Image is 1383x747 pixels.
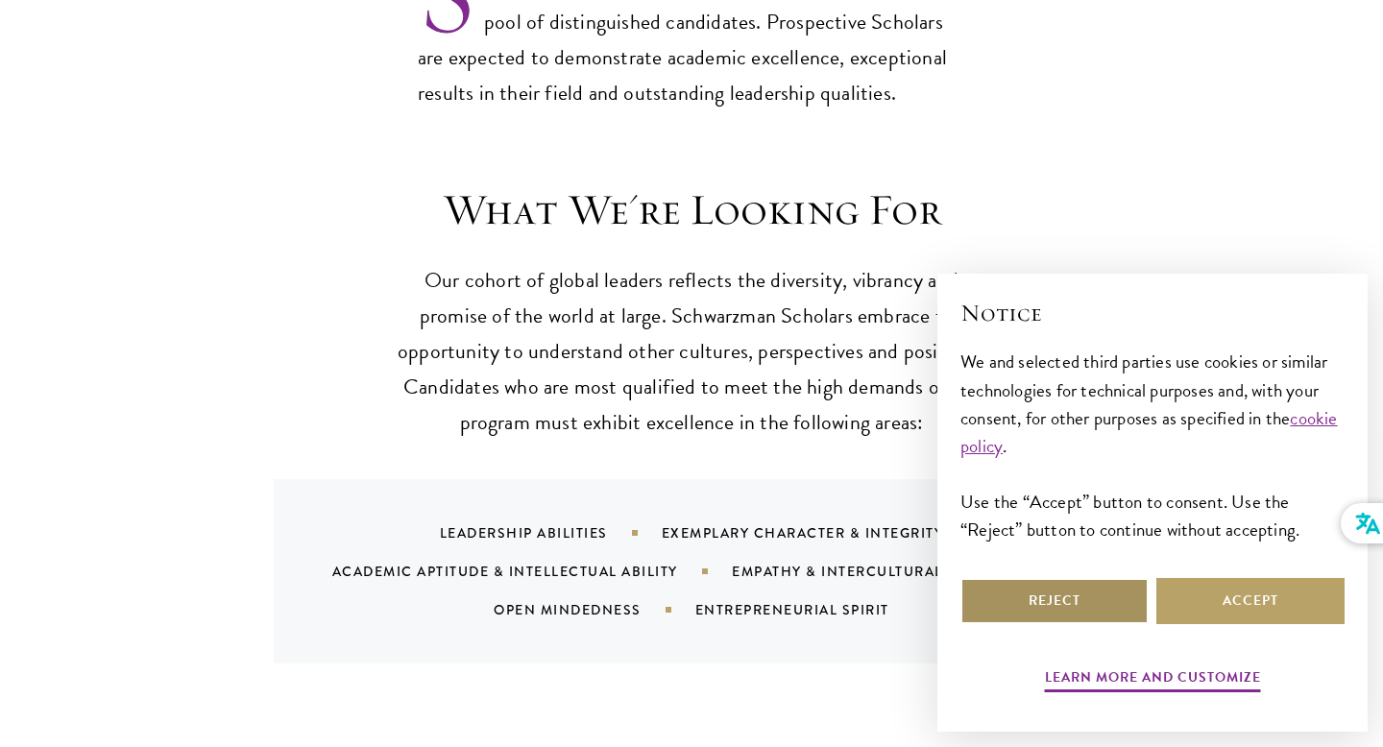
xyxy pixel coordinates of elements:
h3: What We're Looking For [394,183,989,237]
div: We and selected third parties use cookies or similar technologies for technical purposes and, wit... [960,348,1345,542]
h2: Notice [960,297,1345,329]
button: Learn more and customize [1045,665,1261,695]
div: Empathy & Intercultural Competency [732,562,1099,581]
a: cookie policy [960,404,1338,460]
p: Our cohort of global leaders reflects the diversity, vibrancy and promise of the world at large. ... [394,263,989,441]
div: Academic Aptitude & Intellectual Ability [332,562,732,581]
div: Open Mindedness [494,600,695,619]
div: Entrepreneurial Spirit [695,600,937,619]
button: Reject [960,578,1149,624]
div: Exemplary Character & Integrity [662,523,992,542]
div: Leadership Abilities [440,523,662,542]
button: Accept [1156,578,1345,624]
